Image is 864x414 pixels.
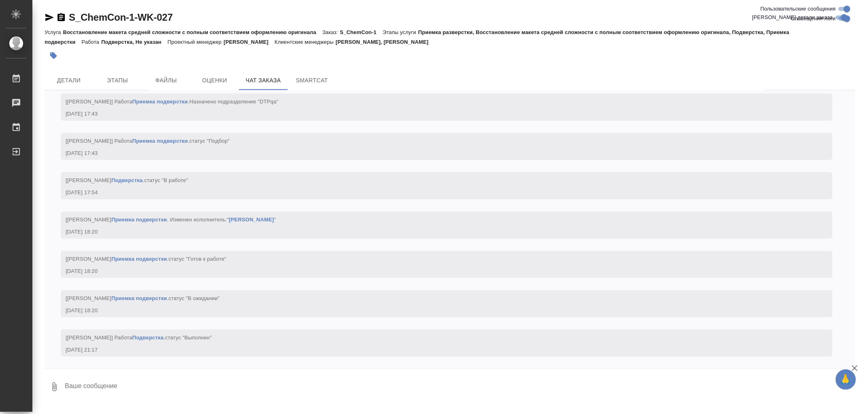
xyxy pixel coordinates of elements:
[229,217,274,223] a: [PERSON_NAME]
[190,99,279,105] span: Назначено подразделение "DTPqa"
[66,99,278,105] span: [[PERSON_NAME]] Работа .
[66,256,226,262] span: [[PERSON_NAME] .
[169,295,220,301] span: статус "В ожидании"
[66,110,804,118] div: [DATE] 17:43
[63,29,322,35] p: Восстановление макета средней сложности с полным соответствием оформлению оригинала
[165,335,212,341] span: статус "Выполнен"
[336,39,435,45] p: [PERSON_NAME], [PERSON_NAME]
[111,256,167,262] a: Приемка подверстки
[45,29,789,45] p: Приемка разверстки, Восстановление макета средней сложности с полным соответствием оформлению ори...
[69,12,173,23] a: S_ChemCon-1-WK-027
[66,346,804,354] div: [DATE] 21:17
[98,75,137,86] span: Этапы
[132,138,188,144] a: Приемка подверстки
[383,29,418,35] p: Этапы услуги
[836,369,856,390] button: 🙏
[66,267,804,275] div: [DATE] 18:20
[66,189,804,197] div: [DATE] 17:54
[45,47,62,64] button: Добавить тэг
[791,15,836,23] span: Оповещения-логи
[132,335,163,341] a: Подверстка
[244,75,283,86] span: Чат заказа
[101,39,168,45] p: Подверстка, Не указан
[169,256,226,262] span: статус "Готов к работе"
[66,138,230,144] span: [[PERSON_NAME]] Работа .
[147,75,186,86] span: Файлы
[66,177,188,183] span: [[PERSON_NAME] .
[111,295,167,301] a: Приемка подверстки
[195,75,234,86] span: Оценки
[56,13,66,22] button: Скопировать ссылку
[275,39,336,45] p: Клиентские менеджеры
[340,29,382,35] p: S_ChemCon-1
[66,149,804,157] div: [DATE] 17:43
[66,307,804,315] div: [DATE] 18:20
[292,75,331,86] span: SmartCat
[168,39,224,45] p: Проектный менеджер
[224,39,275,45] p: [PERSON_NAME]
[66,228,804,236] div: [DATE] 18:20
[66,295,220,301] span: [[PERSON_NAME] .
[322,29,340,35] p: Заказ:
[81,39,101,45] p: Работа
[190,138,230,144] span: статус "Подбор"
[66,217,276,223] span: [[PERSON_NAME] . Изменен исполнитель:
[144,177,188,183] span: статус "В работе"
[66,335,212,341] span: [[PERSON_NAME]] Работа .
[45,13,54,22] button: Скопировать ссылку для ЯМессенджера
[839,371,853,388] span: 🙏
[111,217,167,223] a: Приемка подверстки
[752,13,833,21] span: [PERSON_NAME] детали заказа
[132,99,188,105] a: Приемка подверстки
[49,75,88,86] span: Детали
[111,177,143,183] a: Подверстка
[45,29,63,35] p: Услуга
[760,5,836,13] span: Пользовательские сообщения
[227,217,276,223] span: " "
